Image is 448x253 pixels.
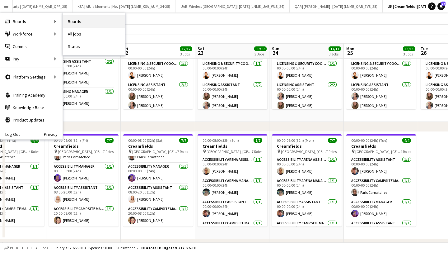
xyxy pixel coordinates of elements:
span: 26 [420,49,428,56]
app-card-role: Licensing & Security Coordinator1/100:00-00:00 (24h)[PERSON_NAME] [123,60,193,81]
app-job-card: 00:00-00:00 (24h) (Sun)5/5Creamfields [GEOGRAPHIC_DATA], [GEOGRAPHIC_DATA]4 RolesEvent Director1/... [198,17,267,109]
h3: Creamfields [123,143,193,149]
app-job-card: 00:00-00:00 (24h) (Tue)4/4Creamfields [GEOGRAPHIC_DATA], [GEOGRAPHIC_DATA]4 RolesAccessibility As... [346,134,416,227]
app-card-role: Accessibility Manager1/100:00-00:00 (24h)[PERSON_NAME] [49,163,119,184]
app-card-role: Accessibility Assistant1/108:00-20:00 (12h) [346,220,416,241]
span: 7 Roles [252,149,262,154]
app-card-role: Accessibility Arena Manager1/100:00-00:00 (24h)[PERSON_NAME] [272,177,342,198]
app-card-role: Accessibility Assistant1/100:00-00:00 (24h)[PERSON_NAME] [346,156,416,177]
app-job-card: 00:00-08:00 (32h) (Mon)7/7Creamfields [GEOGRAPHIC_DATA], [GEOGRAPHIC_DATA]7 RolesAccessibility Ar... [272,134,342,227]
span: 13/13 [403,46,415,51]
span: 24 [271,49,279,56]
app-card-role: Licensing Assistant2/200:00-00:00 (24h)[PERSON_NAME][PERSON_NAME] [346,81,416,112]
div: 3 Jobs [254,52,266,56]
app-card-role: Accessibility Arena Assistant1/100:00-00:00 (24h)[PERSON_NAME] [198,156,267,177]
a: Status [63,40,125,53]
div: 3 Jobs [403,52,415,56]
span: Fri [123,46,128,51]
a: All jobs [63,28,125,40]
span: 4/4 [30,138,39,143]
app-card-role: Accessibility Campsite Manager1/100:00-00:00 (24h) [198,220,267,241]
a: Training Academy [0,89,63,101]
a: Comms [0,40,63,53]
h3: Creamfields [198,143,267,149]
span: 7/7 [105,138,114,143]
button: Budgeted [3,245,29,251]
span: 4 Roles [400,149,411,154]
span: [GEOGRAPHIC_DATA], [GEOGRAPHIC_DATA] [132,149,177,154]
app-card-role: Licensing & Security Coordinator1/100:00-00:00 (24h)[PERSON_NAME] [346,60,416,81]
app-job-card: 00:00-00:00 (24h) (Sat)5/5Creamfields [GEOGRAPHIC_DATA], [GEOGRAPHIC_DATA]4 RolesEvent Director1/... [123,17,193,109]
app-card-role: Accessibility Arena Manager1/100:00-00:00 (24h)[PERSON_NAME] [198,177,267,198]
span: 7 Roles [177,149,188,154]
div: Platform Settings [0,71,63,83]
div: 3 Jobs [329,52,341,56]
span: 00:00-08:00 (32h) (Sat) [128,138,164,143]
span: All jobs [34,246,49,250]
app-card-role: Accessibility Manager1/100:00-00:00 (24h)[PERSON_NAME] [123,163,193,184]
button: UAE | Wireless [GEOGRAPHIC_DATA] | [DATE] (LNME_UAE_WLS_24) [175,0,290,12]
span: 4/4 [402,138,411,143]
app-job-card: 00:00-00:00 (24h) (Mon)5/5Creamfields [GEOGRAPHIC_DATA], [GEOGRAPHIC_DATA]4 RolesEvent Director1/... [272,17,342,109]
a: Privacy [44,132,63,137]
h3: Creamfields [346,143,416,149]
div: Salary £12 665.00 + Expenses £0.00 + Subsistence £0.00 = [54,246,196,250]
app-job-card: 00:00-08:00 (32h) (Sun)7/7Creamfields [GEOGRAPHIC_DATA], [GEOGRAPHIC_DATA]7 RolesAccessibility Ar... [198,134,267,227]
app-card-role: Licensing & Security Coordinator1/100:00-00:00 (24h)[PERSON_NAME] [198,60,267,81]
span: [GEOGRAPHIC_DATA], [GEOGRAPHIC_DATA] [207,149,252,154]
span: Total Budgeted £12 665.00 [148,246,196,250]
app-card-role: Accessibility Assistant1/108:00-20:00 (12h)[PERSON_NAME] [49,184,119,205]
div: Boards [0,15,63,28]
a: 17 [437,2,445,10]
app-card-role: Accessibility Assistant1/100:00-00:00 (24h)[PERSON_NAME] [272,198,342,220]
app-job-card: 00:00-08:00 (32h) (Sat)7/7Creamfields [GEOGRAPHIC_DATA], [GEOGRAPHIC_DATA]7 Roles[PERSON_NAME]Acc... [123,134,193,227]
h3: Creamfields [272,143,342,149]
span: 25 [345,49,354,56]
span: 17/17 [254,46,267,51]
div: Event Operations [10,241,48,247]
app-job-card: 00:00-08:00 (32h) (Fri)7/7Creamfields [GEOGRAPHIC_DATA], [GEOGRAPHIC_DATA]7 Roles[PERSON_NAME]Acc... [49,134,119,227]
div: Pay [0,53,63,65]
app-card-role: Accessibility Campsite Manager1/120:00-08:00 (12h)[PERSON_NAME] [123,205,193,227]
app-card-role: Accessibility Campsite Manager1/100:00-00:00 (24h) [272,220,342,241]
span: 17/17 [329,46,341,51]
span: 23 [197,49,204,56]
h3: Creamfields [49,143,119,149]
a: Log Out [0,132,20,137]
app-card-role: Licensing Assistant2/200:00-00:00 (24h)[PERSON_NAME][PERSON_NAME] [198,81,267,112]
span: 00:00-08:00 (32h) (Mon) [277,138,314,143]
app-card-role: Accessibility Manager1/100:00-00:00 (24h)[PERSON_NAME] [346,198,416,220]
span: 17 [441,2,446,6]
span: Sun [272,46,279,51]
app-job-card: 00:00-00:00 (24h) (Fri)5/5Creamfields [GEOGRAPHIC_DATA], [GEOGRAPHIC_DATA]4 RolesEvent Director1/... [49,17,119,109]
app-card-role: Accessibility Arena Assistant1/100:00-00:00 (24h)[PERSON_NAME] [272,156,342,177]
span: 4 Roles [29,149,39,154]
span: Sat [198,46,204,51]
span: Budgeted [10,246,28,250]
app-card-role: Licensing & Security Coordinator1/100:00-00:00 (24h)[PERSON_NAME] [272,60,342,81]
a: Knowledge Base [0,101,63,114]
app-card-role: Licensing Manager1/100:00-00:00 (24h)[PERSON_NAME] [49,88,119,109]
app-card-role: Accessibility Assistant1/108:00-20:00 (12h)[PERSON_NAME] [123,184,193,205]
app-card-role: Accessibility Campsite Manager1/100:00-00:00 (24h)Paris Camatchee [346,177,416,198]
app-card-role: Accessibility Assistant1/100:00-00:00 (24h)[PERSON_NAME] [198,198,267,220]
div: Workforce [0,28,63,40]
span: 17/17 [180,46,192,51]
app-card-role: Licensing Assistant2/200:00-00:00 (24h)[PERSON_NAME][PERSON_NAME] [123,81,193,112]
span: 7/7 [179,138,188,143]
a: Product Updates [0,114,63,126]
button: QAR | [PERSON_NAME] | [DATE] (LNME_QAR_TVS_25) [290,0,383,12]
app-job-card: 00:00-00:00 (24h) (Tue)5/5Creamfields [GEOGRAPHIC_DATA], [GEOGRAPHIC_DATA]4 RolesEvent Director1/... [346,17,416,109]
span: 7/7 [254,138,262,143]
a: Boards [63,15,125,28]
app-card-role: Licensing Assistant2/200:00-00:00 (24h)[PERSON_NAME][PERSON_NAME] [49,58,119,88]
